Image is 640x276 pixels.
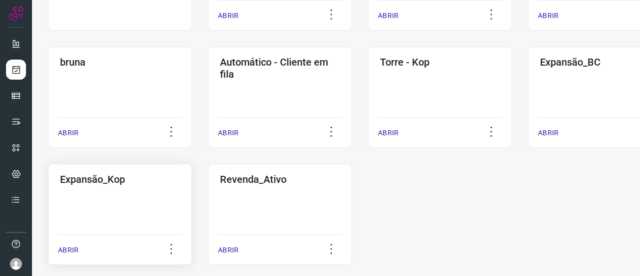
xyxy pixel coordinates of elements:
p: ABRIR [218,245,238,255]
h3: Automático - Cliente em fila [220,56,340,80]
p: ABRIR [378,128,398,138]
img: avatar-user-boy.jpg [10,258,22,270]
p: ABRIR [538,128,558,138]
p: ABRIR [378,11,398,21]
p: ABRIR [218,128,238,138]
h3: Revenda_Ativo [220,173,340,185]
h3: Torre - Kop [380,56,500,68]
p: ABRIR [58,245,78,255]
h3: Expansão_Kop [60,173,180,185]
p: ABRIR [538,11,558,21]
p: ABRIR [218,11,238,21]
p: ABRIR [58,128,78,138]
h3: bruna [60,56,180,68]
img: Logo [8,6,23,21]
